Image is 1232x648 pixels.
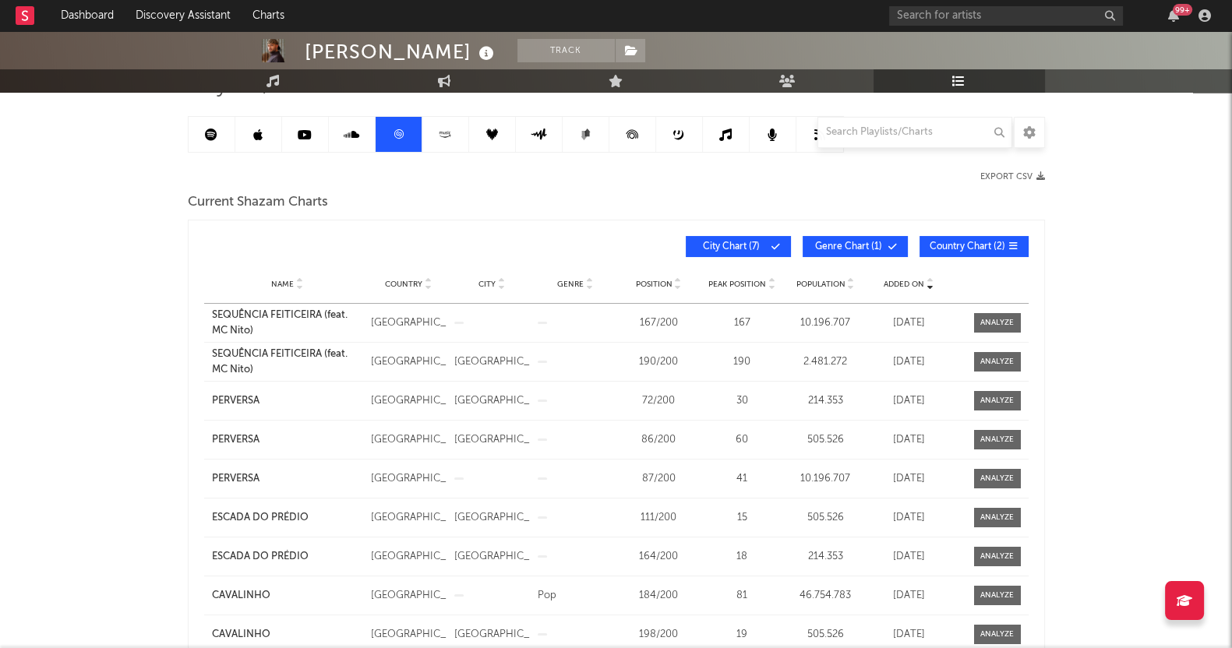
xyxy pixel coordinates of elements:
div: [DATE] [871,510,947,526]
a: ESCADA DO PRÉDIO [212,549,363,565]
span: Genre [557,280,584,289]
div: [GEOGRAPHIC_DATA] [454,627,530,643]
div: [DATE] [871,549,947,565]
span: Name [271,280,294,289]
a: PERVERSA [212,393,363,409]
div: [DATE] [871,393,947,409]
span: Peak Position [708,280,766,289]
div: [DATE] [871,432,947,448]
a: ESCADA DO PRÉDIO [212,510,363,526]
div: [GEOGRAPHIC_DATA] [371,588,447,604]
div: [DATE] [871,588,947,604]
span: Population [796,280,845,289]
button: Export CSV [980,172,1045,181]
div: [GEOGRAPHIC_DATA] [371,315,447,331]
div: 214.353 [788,549,863,565]
div: [GEOGRAPHIC_DATA] [371,432,447,448]
div: 10.196.707 [788,471,863,487]
a: SEQUÊNCIA FEITICEIRA (feat. MC Nito) [212,308,363,338]
a: PERVERSA [212,471,363,487]
div: 19 [704,627,780,643]
div: 190 / 200 [621,354,697,370]
div: [DATE] [871,354,947,370]
span: Position [636,280,672,289]
div: 214.353 [788,393,863,409]
div: [GEOGRAPHIC_DATA] [454,549,530,565]
div: [DATE] [871,627,947,643]
div: 15 [704,510,780,526]
div: 167 [704,315,780,331]
span: Country Chart ( 2 ) [930,242,1005,252]
div: [GEOGRAPHIC_DATA] [371,393,447,409]
div: [GEOGRAPHIC_DATA] [371,471,447,487]
div: [GEOGRAPHIC_DATA] [454,393,530,409]
button: 99+ [1168,9,1179,22]
div: 167 / 200 [621,315,697,331]
div: [GEOGRAPHIC_DATA] [454,432,530,448]
div: [PERSON_NAME] [305,39,498,65]
div: 10.196.707 [788,315,863,331]
div: 30 [704,393,780,409]
div: [GEOGRAPHIC_DATA] [371,510,447,526]
span: Genre Chart ( 1 ) [813,242,884,252]
span: City [478,280,496,289]
div: 99 + [1173,4,1192,16]
span: Added On [884,280,924,289]
button: Track [517,39,615,62]
div: 111 / 200 [621,510,697,526]
div: 505.526 [788,510,863,526]
div: 81 [704,588,780,604]
button: Genre Chart(1) [803,236,908,257]
div: 87 / 200 [621,471,697,487]
span: Country [385,280,422,289]
div: 505.526 [788,627,863,643]
a: CAVALINHO [212,588,363,604]
div: [GEOGRAPHIC_DATA] [454,510,530,526]
a: SEQUÊNCIA FEITICEIRA (feat. MC Nito) [212,347,363,377]
div: 86 / 200 [621,432,697,448]
div: 198 / 200 [621,627,697,643]
div: 46.754.783 [788,588,863,604]
div: [GEOGRAPHIC_DATA] [454,354,530,370]
div: 41 [704,471,780,487]
div: 72 / 200 [621,393,697,409]
div: [DATE] [871,471,947,487]
div: 184 / 200 [621,588,697,604]
span: City Chart ( 7 ) [696,242,768,252]
div: 2.481.272 [788,354,863,370]
div: 18 [704,549,780,565]
div: [GEOGRAPHIC_DATA] [371,354,447,370]
div: [GEOGRAPHIC_DATA] [371,549,447,565]
span: Playlists/Charts [188,78,334,97]
a: CAVALINHO [212,627,363,643]
div: 60 [704,432,780,448]
a: PERVERSA [212,432,363,448]
div: Pop [538,588,613,604]
div: 190 [704,354,780,370]
input: Search for artists [889,6,1123,26]
div: [GEOGRAPHIC_DATA] [371,627,447,643]
button: City Chart(7) [686,236,791,257]
div: 505.526 [788,432,863,448]
div: [DATE] [871,315,947,331]
span: Current Shazam Charts [188,193,328,212]
div: 164 / 200 [621,549,697,565]
button: Country Chart(2) [920,236,1029,257]
input: Search Playlists/Charts [817,117,1012,148]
